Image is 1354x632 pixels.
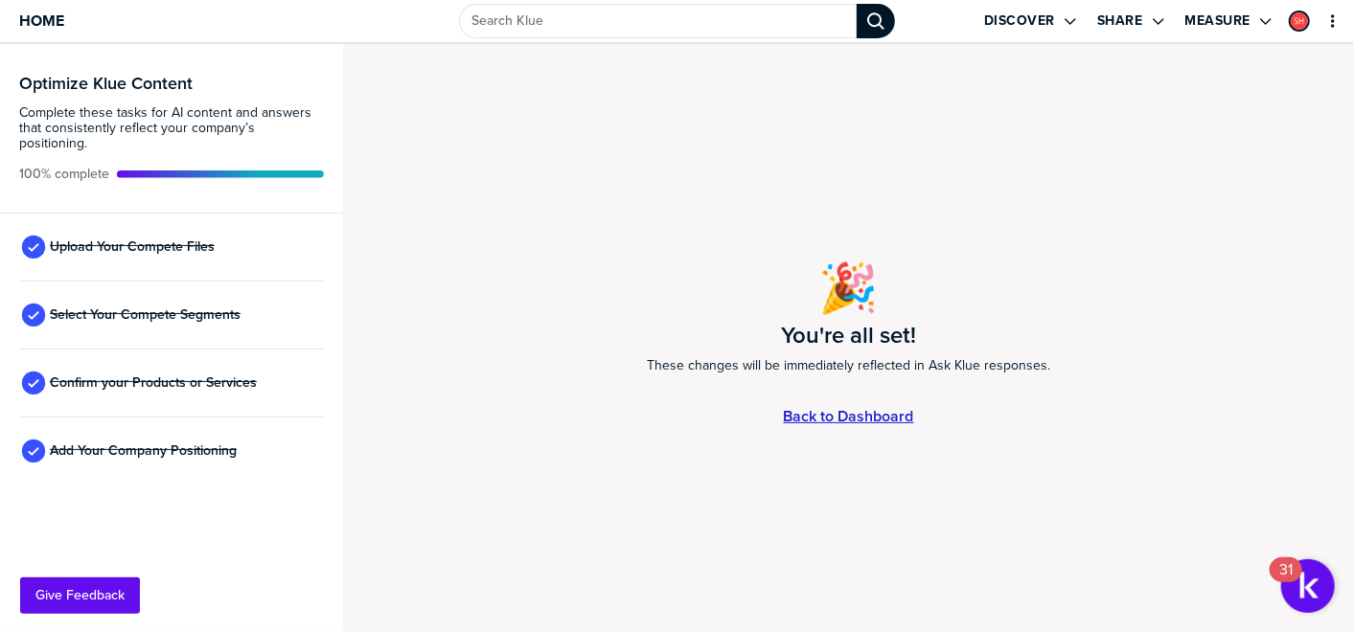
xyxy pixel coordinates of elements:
[50,375,257,391] span: Confirm your Products or Services
[784,408,914,424] a: Back to Dashboard
[50,443,237,459] span: Add Your Company Positioning
[647,354,1050,377] span: These changes will be immediately reflected in Ask Klue responses.
[19,167,109,182] span: Active
[1291,12,1308,30] img: eb9d3f42a5fdebf664ef4d5613f1a512-sml.png
[50,239,215,255] span: Upload Your Compete Files
[459,4,857,38] input: Search Klue
[19,105,324,151] span: Complete these tasks for AI content and answers that consistently reflect your company’s position...
[1289,11,1310,32] div: Susan Holder
[1281,559,1335,613] button: Open Resource Center, 31 new notifications
[1279,570,1293,595] div: 31
[20,577,140,614] button: Give Feedback
[1287,9,1312,34] a: Edit Profile
[50,307,241,323] span: Select Your Compete Segments
[1185,12,1251,30] label: Measure
[781,324,916,347] h1: You're all set!
[1097,12,1143,30] label: Share
[819,253,879,324] span: 🎉
[984,12,1055,30] label: Discover
[857,4,895,38] div: Search Klue
[19,75,324,92] h3: Optimize Klue Content
[19,12,64,29] span: Home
